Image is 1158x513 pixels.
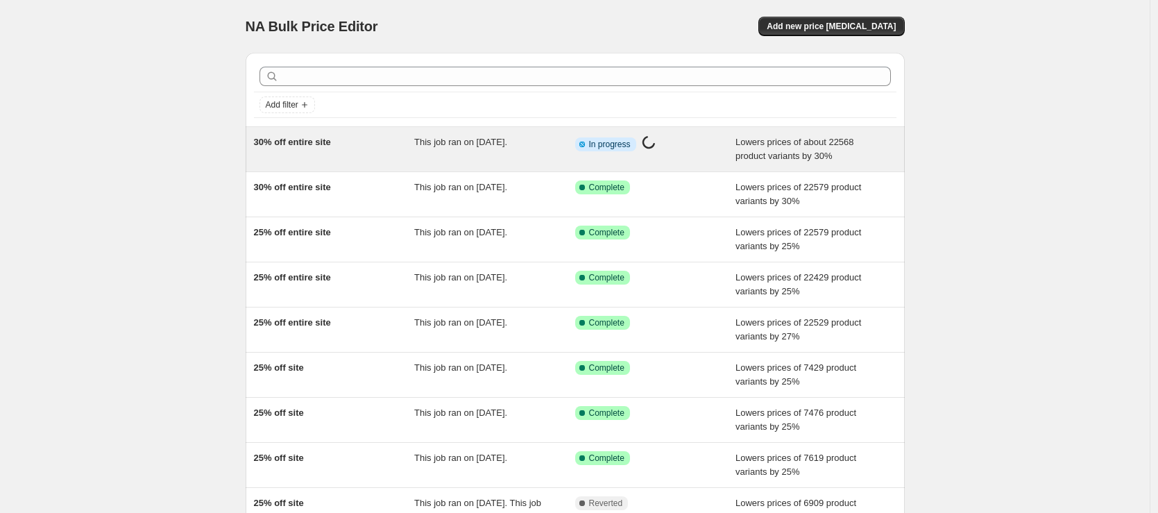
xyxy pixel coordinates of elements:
span: Complete [589,407,624,419]
span: Complete [589,317,624,328]
span: Complete [589,362,624,373]
span: Complete [589,182,624,193]
span: NA Bulk Price Editor [246,19,378,34]
span: 30% off entire site [254,137,331,147]
span: 25% off entire site [254,272,331,283]
span: This job ran on [DATE]. [414,407,507,418]
span: 30% off entire site [254,182,331,192]
span: Lowers prices of 7619 product variants by 25% [735,453,856,477]
span: Lowers prices of 22579 product variants by 25% [735,227,861,251]
span: 25% off entire site [254,227,331,237]
span: This job ran on [DATE]. [414,137,507,147]
span: Lowers prices of 22429 product variants by 25% [735,272,861,296]
span: This job ran on [DATE]. [414,272,507,283]
span: This job ran on [DATE]. [414,362,507,373]
button: Add filter [259,96,315,113]
button: Add new price [MEDICAL_DATA] [758,17,904,36]
span: 25% off site [254,498,304,508]
span: Lowers prices of 7476 product variants by 25% [735,407,856,432]
span: 25% off site [254,453,304,463]
span: Lowers prices of about 22568 product variants by 30% [735,137,854,161]
span: Reverted [589,498,623,509]
span: Lowers prices of 7429 product variants by 25% [735,362,856,387]
span: 25% off entire site [254,317,331,328]
span: Complete [589,227,624,238]
span: 25% off site [254,407,304,418]
span: 25% off site [254,362,304,373]
span: This job ran on [DATE]. [414,182,507,192]
span: Add new price [MEDICAL_DATA] [767,21,896,32]
span: This job ran on [DATE]. [414,453,507,463]
span: Lowers prices of 22579 product variants by 30% [735,182,861,206]
span: Complete [589,453,624,464]
span: In progress [589,139,631,150]
span: Complete [589,272,624,283]
span: This job ran on [DATE]. [414,317,507,328]
span: Lowers prices of 22529 product variants by 27% [735,317,861,342]
span: Add filter [266,99,298,110]
span: This job ran on [DATE]. [414,227,507,237]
